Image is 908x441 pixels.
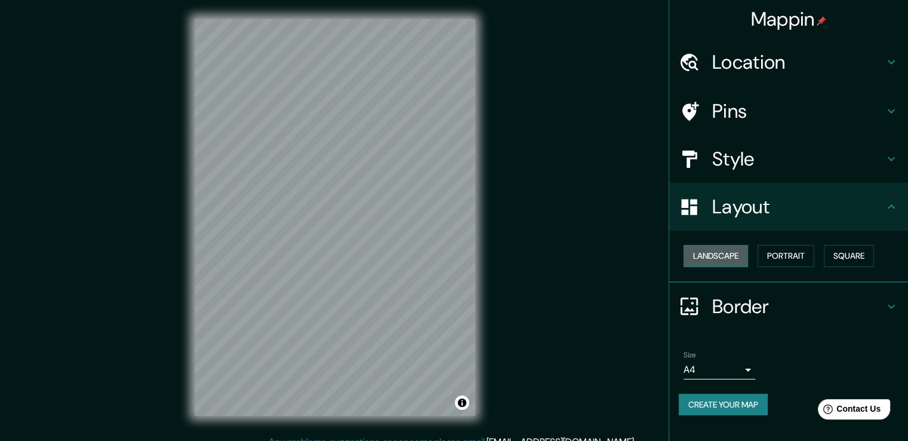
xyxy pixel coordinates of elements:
[824,245,874,267] button: Square
[684,245,748,267] button: Landscape
[669,283,908,330] div: Border
[669,183,908,231] div: Layout
[751,7,827,31] h4: Mappin
[712,147,884,171] h4: Style
[712,50,884,74] h4: Location
[669,135,908,183] div: Style
[669,38,908,86] div: Location
[712,99,884,123] h4: Pins
[679,394,768,416] button: Create your map
[712,195,884,219] h4: Layout
[684,360,755,379] div: A4
[758,245,814,267] button: Portrait
[684,350,696,360] label: Size
[455,396,469,410] button: Toggle attribution
[669,87,908,135] div: Pins
[195,19,475,416] canvas: Map
[802,394,895,428] iframe: Help widget launcher
[712,295,884,318] h4: Border
[817,16,826,26] img: pin-icon.png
